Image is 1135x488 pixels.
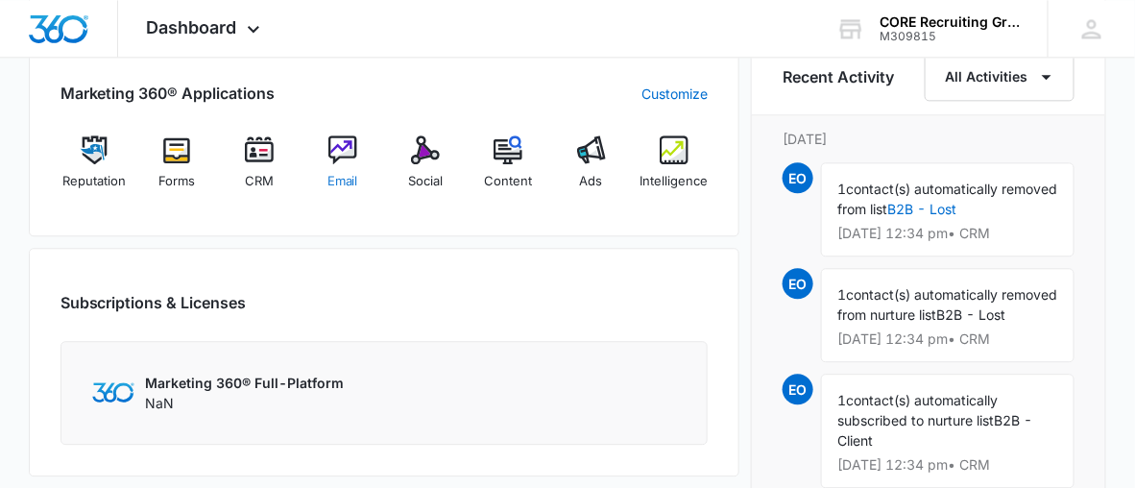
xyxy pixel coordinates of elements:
a: Content [474,135,542,205]
span: contact(s) automatically removed from nurture list [837,286,1057,323]
a: Forms [143,135,210,205]
a: Intelligence [640,135,708,205]
a: Email [309,135,376,205]
span: EO [783,268,813,299]
h2: Subscriptions & Licenses [60,291,247,314]
button: All Activities [925,53,1075,101]
span: Social [408,172,443,191]
span: B2B - Lost [936,306,1005,323]
a: Social [392,135,459,205]
div: NaN [146,373,345,413]
div: account id [880,30,1020,43]
span: 1 [837,286,846,303]
span: Dashboard [147,17,237,37]
span: Ads [580,172,603,191]
a: CRM [226,135,293,205]
p: [DATE] 12:34 pm • CRM [837,458,1058,472]
span: Content [484,172,532,191]
span: contact(s) automatically removed from list [837,181,1057,217]
span: Forms [158,172,195,191]
span: Email [327,172,358,191]
p: Marketing 360® Full-Platform [146,373,345,393]
a: B2B - Lost [887,201,956,217]
a: Ads [557,135,624,205]
span: 1 [837,181,846,197]
img: Marketing 360 Logo [92,382,134,403]
a: Reputation [60,135,128,205]
span: Reputation [62,172,126,191]
p: [DATE] [783,129,1075,149]
h2: Marketing 360® Applications [60,82,276,105]
p: [DATE] 12:34 pm • CRM [837,227,1058,240]
span: EO [783,162,813,193]
p: [DATE] 12:34 pm • CRM [837,332,1058,346]
span: Intelligence [640,172,708,191]
div: account name [880,14,1020,30]
span: EO [783,374,813,404]
h6: Recent Activity [783,65,894,88]
span: 1 [837,392,846,408]
span: contact(s) automatically subscribed to nurture list [837,392,998,428]
a: Customize [641,84,708,104]
span: CRM [245,172,274,191]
